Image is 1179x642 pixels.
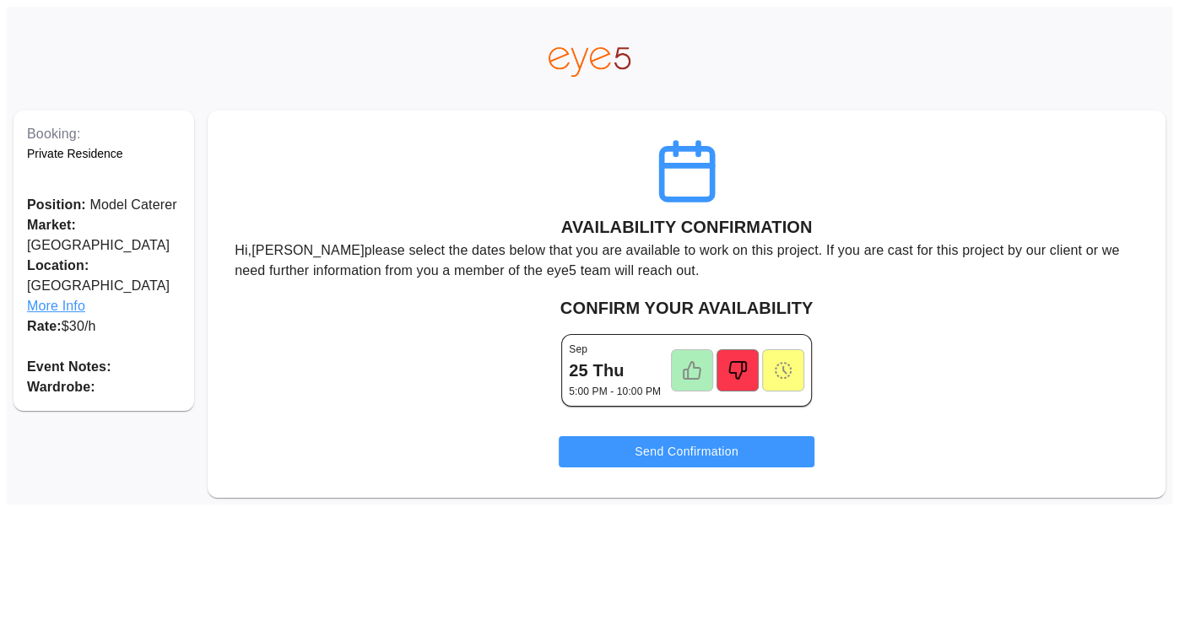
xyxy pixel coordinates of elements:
[27,195,181,215] p: Model Caterer
[27,197,86,212] span: Position:
[27,296,181,316] span: More Info
[561,213,813,240] h6: AVAILABILITY CONFIRMATION
[27,218,76,232] span: Market:
[27,256,181,316] p: [GEOGRAPHIC_DATA]
[569,342,587,357] p: Sep
[569,357,624,384] h6: 25 Thu
[27,215,181,256] p: [GEOGRAPHIC_DATA]
[27,319,62,333] span: Rate:
[27,357,181,377] p: Event Notes:
[559,436,814,467] button: Send Confirmation
[569,384,661,399] p: 5:00 PM - 10:00 PM
[235,240,1138,281] p: Hi, [PERSON_NAME] please select the dates below that you are available to work on this project. I...
[549,47,630,77] img: eye5
[27,124,181,144] p: Booking:
[221,294,1152,321] h6: CONFIRM YOUR AVAILABILITY
[27,377,181,397] p: Wardrobe:
[27,144,181,163] p: Private Residence
[27,316,181,337] p: $ 30 /h
[27,256,181,276] span: Location:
